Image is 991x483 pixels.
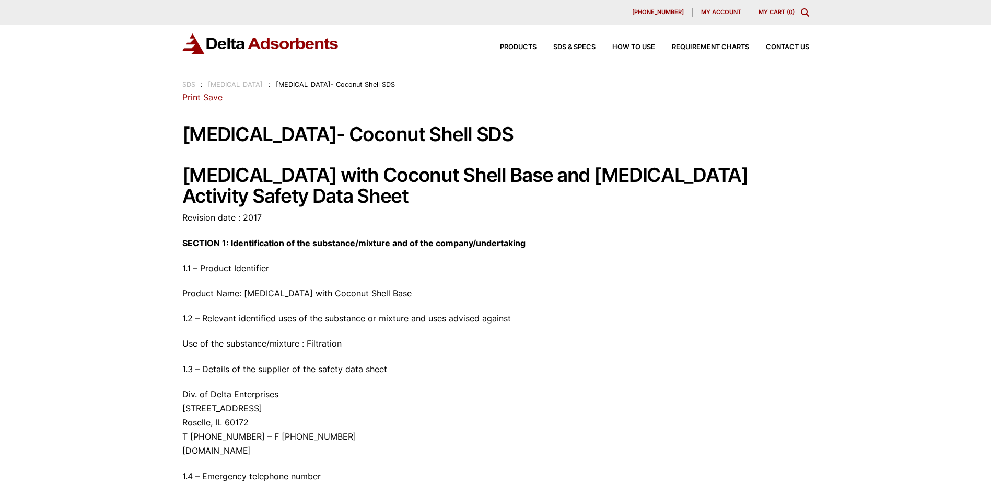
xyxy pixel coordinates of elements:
[672,44,749,51] span: Requirement Charts
[632,9,684,15] span: [PHONE_NUMBER]
[483,44,537,51] a: Products
[701,9,741,15] span: My account
[801,8,809,17] div: Toggle Modal Content
[182,286,809,301] p: Product Name: [MEDICAL_DATA] with Coconut Shell Base
[182,238,526,248] strong: SECTION 1: Identification of the substance/mixture and of the company/undertaking
[182,312,809,326] p: 1.2 – Relevant identified uses of the substance or mixture and uses advised against
[624,8,693,17] a: [PHONE_NUMBER]
[208,80,263,88] a: [MEDICAL_DATA]
[612,44,655,51] span: How to Use
[182,211,809,225] p: Revision date : 2017
[553,44,596,51] span: SDS & SPECS
[655,44,749,51] a: Requirement Charts
[749,44,809,51] a: Contact Us
[596,44,655,51] a: How to Use
[693,8,750,17] a: My account
[789,8,792,16] span: 0
[182,92,201,102] a: Print
[182,362,809,376] p: 1.3 – Details of the supplier of the safety data sheet
[182,33,339,54] img: Delta Adsorbents
[182,261,809,275] p: 1.1 – Product Identifier
[269,80,271,88] span: :
[182,165,809,207] h1: [MEDICAL_DATA] with Coconut Shell Base and [MEDICAL_DATA] Activity Safety Data Sheet
[182,387,809,458] p: Div. of Delta Enterprises [STREET_ADDRESS] Roselle, IL 60172 T [PHONE_NUMBER] – F [PHONE_NUMBER] ...
[182,124,809,145] h1: [MEDICAL_DATA]- Coconut Shell SDS
[500,44,537,51] span: Products
[766,44,809,51] span: Contact Us
[182,337,809,351] p: Use of the substance/mixture : Filtration
[182,80,195,88] a: SDS
[201,80,203,88] span: :
[203,92,223,102] a: Save
[276,80,395,88] span: [MEDICAL_DATA]- Coconut Shell SDS
[537,44,596,51] a: SDS & SPECS
[759,8,795,16] a: My Cart (0)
